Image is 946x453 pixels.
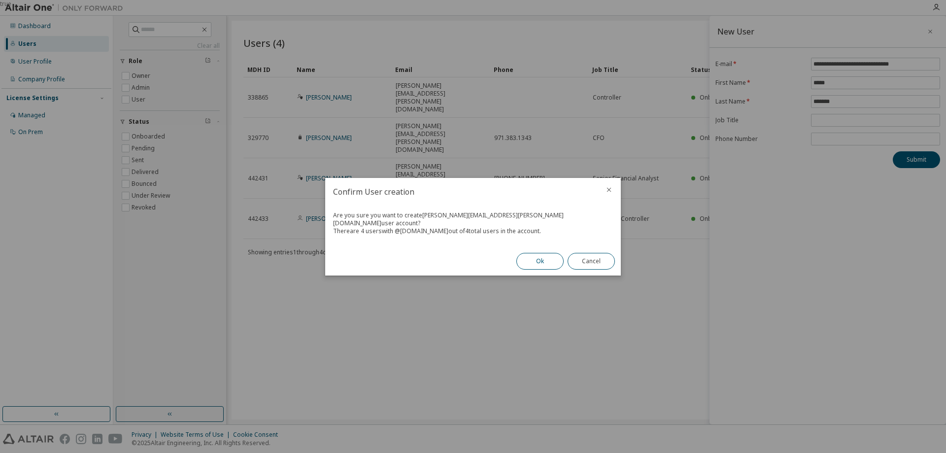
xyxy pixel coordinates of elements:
[333,227,613,235] div: There are 4 users with @ [DOMAIN_NAME] out of 4 total users in the account.
[568,253,615,270] button: Cancel
[516,253,564,270] button: Ok
[605,186,613,194] button: close
[325,178,597,206] h2: Confirm User creation
[333,211,613,227] div: Are you sure you want to create [PERSON_NAME][EMAIL_ADDRESS][PERSON_NAME][DOMAIN_NAME] user account?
